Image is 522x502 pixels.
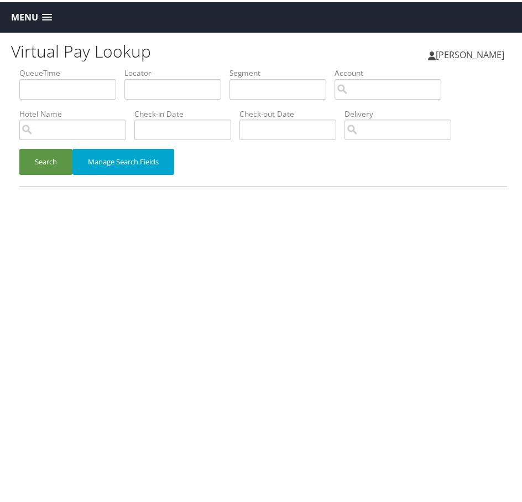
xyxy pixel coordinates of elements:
span: Menu [11,10,38,20]
label: Hotel Name [19,106,134,117]
label: Check-out Date [239,106,344,117]
button: Manage Search Fields [72,147,174,173]
label: Segment [229,65,335,76]
label: Account [335,65,450,76]
label: Delivery [344,106,460,117]
a: Menu [6,6,58,24]
a: [PERSON_NAME] [428,36,515,69]
span: [PERSON_NAME] [436,46,504,59]
label: Locator [124,65,229,76]
label: Check-in Date [134,106,239,117]
button: Search [19,147,72,173]
label: QueueTime [19,65,124,76]
h1: Virtual Pay Lookup [11,38,263,61]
